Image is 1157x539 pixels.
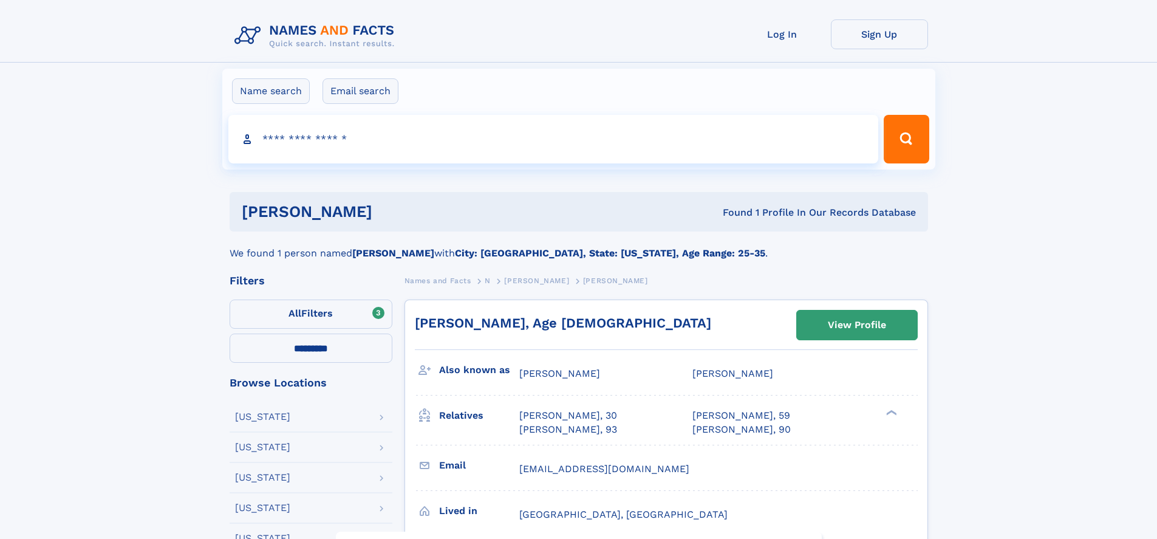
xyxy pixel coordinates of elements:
[504,273,569,288] a: [PERSON_NAME]
[235,473,290,482] div: [US_STATE]
[439,360,519,380] h3: Also known as
[439,455,519,476] h3: Email
[485,273,491,288] a: N
[323,78,398,104] label: Email search
[230,19,404,52] img: Logo Names and Facts
[692,409,790,422] a: [PERSON_NAME], 59
[439,405,519,426] h3: Relatives
[828,311,886,339] div: View Profile
[797,311,917,340] a: View Profile
[288,307,301,319] span: All
[455,247,765,259] b: City: [GEOGRAPHIC_DATA], State: [US_STATE], Age Range: 25-35
[439,501,519,521] h3: Lived in
[230,232,928,261] div: We found 1 person named with .
[692,423,791,436] a: [PERSON_NAME], 90
[230,377,392,388] div: Browse Locations
[242,204,548,219] h1: [PERSON_NAME]
[352,247,434,259] b: [PERSON_NAME]
[519,409,617,422] a: [PERSON_NAME], 30
[734,19,831,49] a: Log In
[519,368,600,379] span: [PERSON_NAME]
[883,409,898,417] div: ❯
[232,78,310,104] label: Name search
[884,115,929,163] button: Search Button
[415,315,711,331] a: [PERSON_NAME], Age [DEMOGRAPHIC_DATA]
[519,463,689,475] span: [EMAIL_ADDRESS][DOMAIN_NAME]
[230,275,392,286] div: Filters
[547,206,916,219] div: Found 1 Profile In Our Records Database
[504,276,569,285] span: [PERSON_NAME]
[228,115,879,163] input: search input
[235,442,290,452] div: [US_STATE]
[519,423,617,436] a: [PERSON_NAME], 93
[583,276,648,285] span: [PERSON_NAME]
[831,19,928,49] a: Sign Up
[230,300,392,329] label: Filters
[692,368,773,379] span: [PERSON_NAME]
[519,509,728,520] span: [GEOGRAPHIC_DATA], [GEOGRAPHIC_DATA]
[485,276,491,285] span: N
[235,503,290,513] div: [US_STATE]
[404,273,471,288] a: Names and Facts
[235,412,290,422] div: [US_STATE]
